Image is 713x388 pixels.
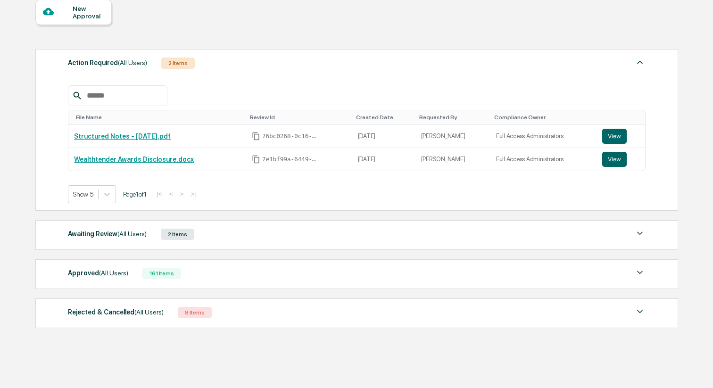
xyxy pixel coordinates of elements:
[262,156,319,163] span: 7e1bf99a-6449-45c3-8181-c0e5f5f3b389
[118,59,147,66] span: (All Users)
[602,152,639,167] a: View
[123,190,147,198] span: Page 1 of 1
[68,228,147,240] div: Awaiting Review
[419,114,487,121] div: Toggle SortBy
[68,57,147,69] div: Action Required
[634,57,646,68] img: caret
[604,114,641,121] div: Toggle SortBy
[154,190,165,198] button: |<
[490,148,597,171] td: Full Access Administrators
[73,5,104,20] div: New Approval
[134,308,164,316] span: (All Users)
[99,269,128,277] span: (All Users)
[68,267,128,279] div: Approved
[415,148,490,171] td: [PERSON_NAME]
[74,156,194,163] a: Wealthtender Awards Disclosure.docx
[177,190,186,198] button: >
[76,114,242,121] div: Toggle SortBy
[117,230,147,238] span: (All Users)
[252,155,260,164] span: Copy Id
[178,307,212,318] div: 8 Items
[252,132,260,140] span: Copy Id
[352,125,415,148] td: [DATE]
[188,190,199,198] button: >|
[634,306,646,317] img: caret
[602,129,639,144] a: View
[68,306,164,318] div: Rejected & Cancelled
[634,267,646,278] img: caret
[74,132,171,140] a: Structured Notes - [DATE].pdf
[602,152,627,167] button: View
[161,229,194,240] div: 2 Items
[352,148,415,171] td: [DATE]
[262,132,319,140] span: 76bc0268-0c16-4ddb-b54e-a2884c5893c1
[250,114,348,121] div: Toggle SortBy
[415,125,490,148] td: [PERSON_NAME]
[356,114,412,121] div: Toggle SortBy
[142,268,181,279] div: 161 Items
[161,58,195,69] div: 2 Items
[490,125,597,148] td: Full Access Administrators
[494,114,593,121] div: Toggle SortBy
[166,190,176,198] button: <
[602,129,627,144] button: View
[634,228,646,239] img: caret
